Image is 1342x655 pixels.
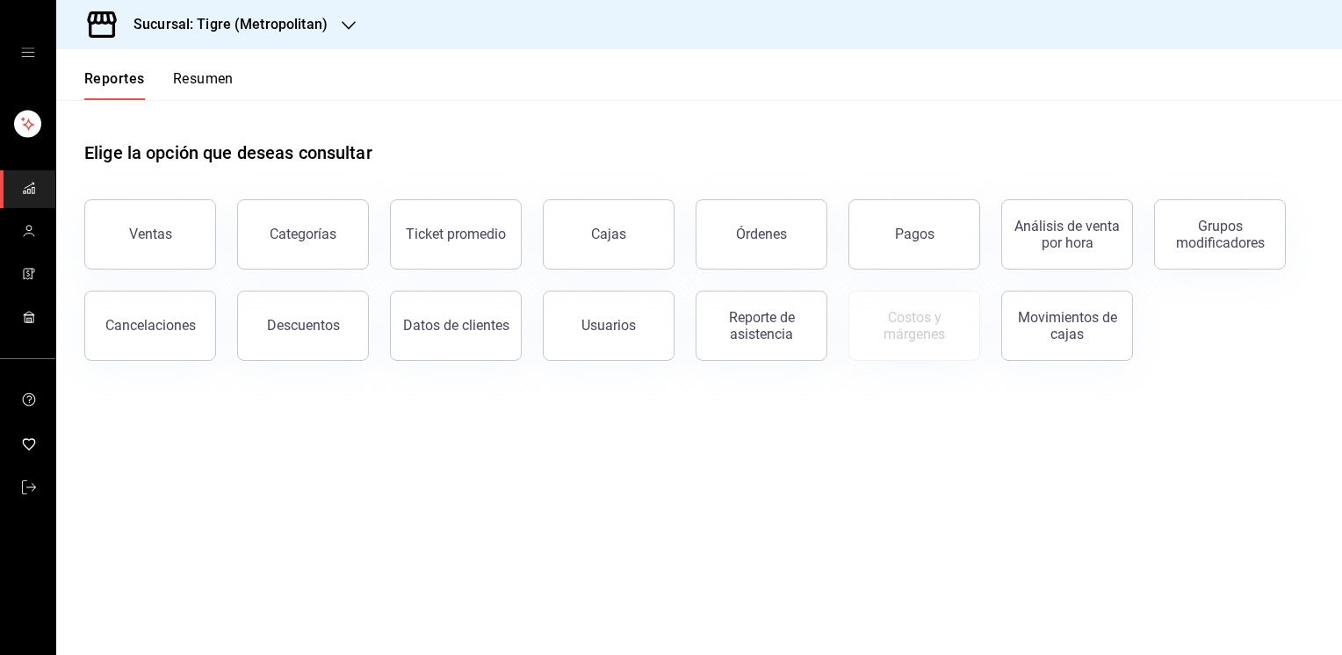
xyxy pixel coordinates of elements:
[237,199,369,270] button: Categorías
[707,309,816,342] div: Reporte de asistencia
[581,317,636,334] div: Usuarios
[848,199,980,270] button: Pagos
[848,291,980,361] button: Contrata inventarios para ver este reporte
[1013,218,1122,251] div: Análisis de venta por hora
[406,226,506,242] div: Ticket promedio
[173,70,234,100] button: Resumen
[696,199,827,270] button: Órdenes
[84,70,234,100] div: navigation tabs
[119,14,328,35] h3: Sucursal: Tigre (Metropolitan)
[1001,199,1133,270] button: Análisis de venta por hora
[237,291,369,361] button: Descuentos
[84,199,216,270] button: Ventas
[84,140,372,166] h1: Elige la opción que deseas consultar
[1013,309,1122,342] div: Movimientos de cajas
[1001,291,1133,361] button: Movimientos de cajas
[1165,218,1274,251] div: Grupos modificadores
[129,226,172,242] div: Ventas
[895,226,934,242] div: Pagos
[543,291,675,361] button: Usuarios
[84,70,145,100] button: Reportes
[543,199,675,270] a: Cajas
[84,291,216,361] button: Cancelaciones
[1154,199,1286,270] button: Grupos modificadores
[860,309,969,342] div: Costos y márgenes
[390,291,522,361] button: Datos de clientes
[390,199,522,270] button: Ticket promedio
[591,224,627,245] div: Cajas
[267,317,340,334] div: Descuentos
[403,317,509,334] div: Datos de clientes
[736,226,787,242] div: Órdenes
[270,226,336,242] div: Categorías
[696,291,827,361] button: Reporte de asistencia
[21,46,35,60] button: open drawer
[105,317,196,334] div: Cancelaciones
